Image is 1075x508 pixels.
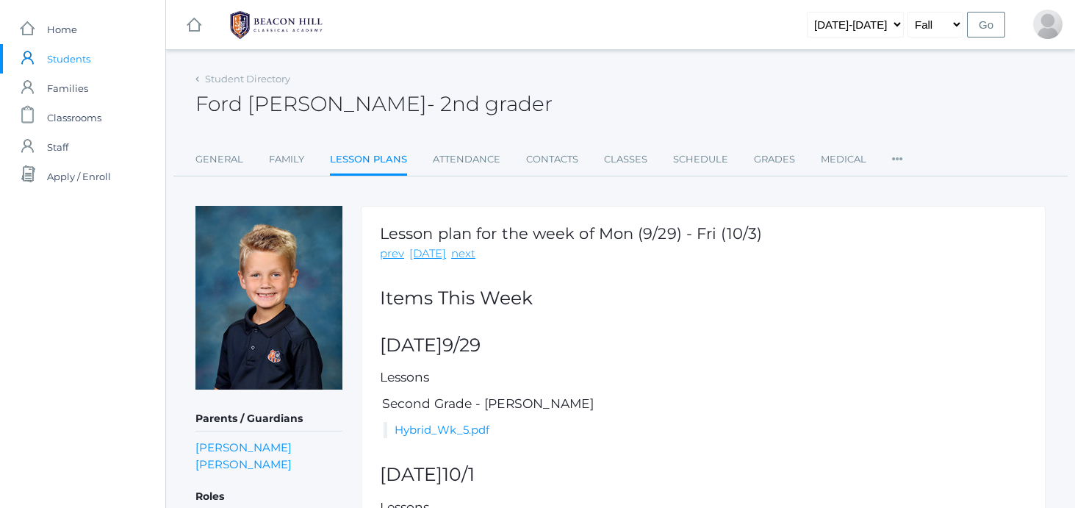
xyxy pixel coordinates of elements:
a: Family [269,145,304,174]
input: Go [967,12,1005,37]
a: Hybrid_Wk_5.pdf [395,423,489,437]
h2: [DATE] [380,465,1027,485]
img: Ford McCollum [195,206,342,390]
span: Apply / Enroll [47,162,111,191]
a: next [451,246,475,262]
a: prev [380,246,404,262]
a: [PERSON_NAME] [195,439,292,456]
a: Schedule [673,145,728,174]
h5: Parents / Guardians [195,407,342,432]
h2: Items This Week [380,288,1027,309]
h5: Lessons [380,371,1027,384]
span: Home [47,15,77,44]
span: - 2nd grader [427,91,553,116]
span: Families [47,74,88,103]
span: Students [47,44,90,74]
span: 10/1 [442,463,475,485]
a: Student Directory [205,73,290,85]
a: Grades [754,145,795,174]
h2: [DATE] [380,335,1027,356]
span: Classrooms [47,103,101,132]
a: Medical [821,145,866,174]
a: [DATE] [409,246,446,262]
a: Contacts [526,145,578,174]
a: Classes [604,145,647,174]
a: Attendance [433,145,500,174]
a: [PERSON_NAME] [195,456,292,473]
a: General [195,145,243,174]
div: Abby McCollum [1033,10,1063,39]
span: Staff [47,132,68,162]
a: Lesson Plans [330,145,407,176]
span: 9/29 [442,334,481,356]
h1: Lesson plan for the week of Mon (9/29) - Fri (10/3) [380,225,762,242]
h5: Second Grade - [PERSON_NAME] [380,397,1027,411]
img: 1_BHCALogos-05.png [221,7,331,43]
h2: Ford [PERSON_NAME] [195,93,553,115]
